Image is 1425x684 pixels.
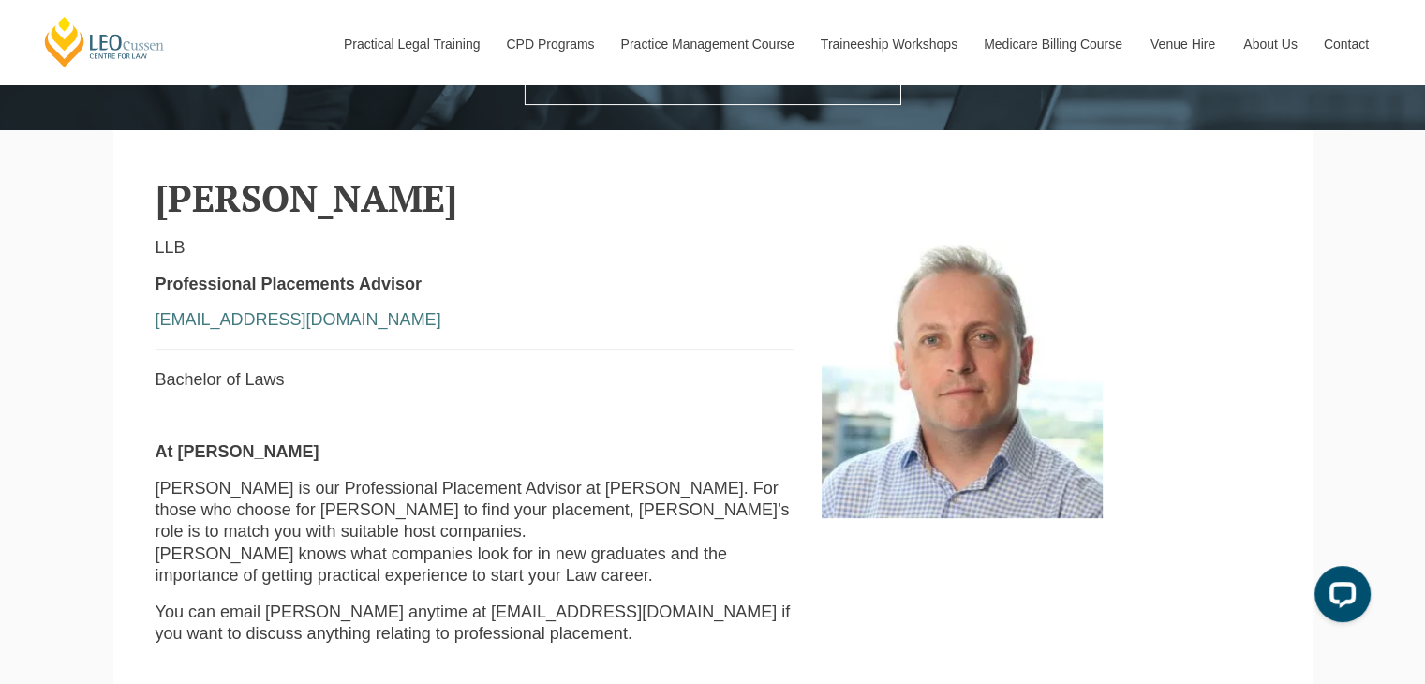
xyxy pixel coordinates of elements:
p: Bachelor of Laws [156,369,794,391]
p: You can email [PERSON_NAME] anytime at [EMAIL_ADDRESS][DOMAIN_NAME] if you want to discuss anythi... [156,602,794,646]
a: CPD Programs [492,4,606,84]
h2: [PERSON_NAME] [156,177,1270,218]
strong: Professional Placements Advisor [156,275,422,293]
a: Traineeship Workshops [807,4,970,84]
a: [PERSON_NAME] Centre for Law [42,15,167,68]
p: LLB [156,237,794,259]
a: Practice Management Course [607,4,807,84]
strong: At [PERSON_NAME] [156,442,319,461]
a: Contact [1310,4,1383,84]
a: Practical Legal Training [330,4,493,84]
a: Venue Hire [1136,4,1229,84]
a: About Us [1229,4,1310,84]
a: Medicare Billing Course [970,4,1136,84]
a: [EMAIL_ADDRESS][DOMAIN_NAME] [156,310,441,329]
p: [PERSON_NAME] is our Professional Placement Advisor at [PERSON_NAME]. For those who choose for [P... [156,478,794,587]
iframe: LiveChat chat widget [1299,558,1378,637]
